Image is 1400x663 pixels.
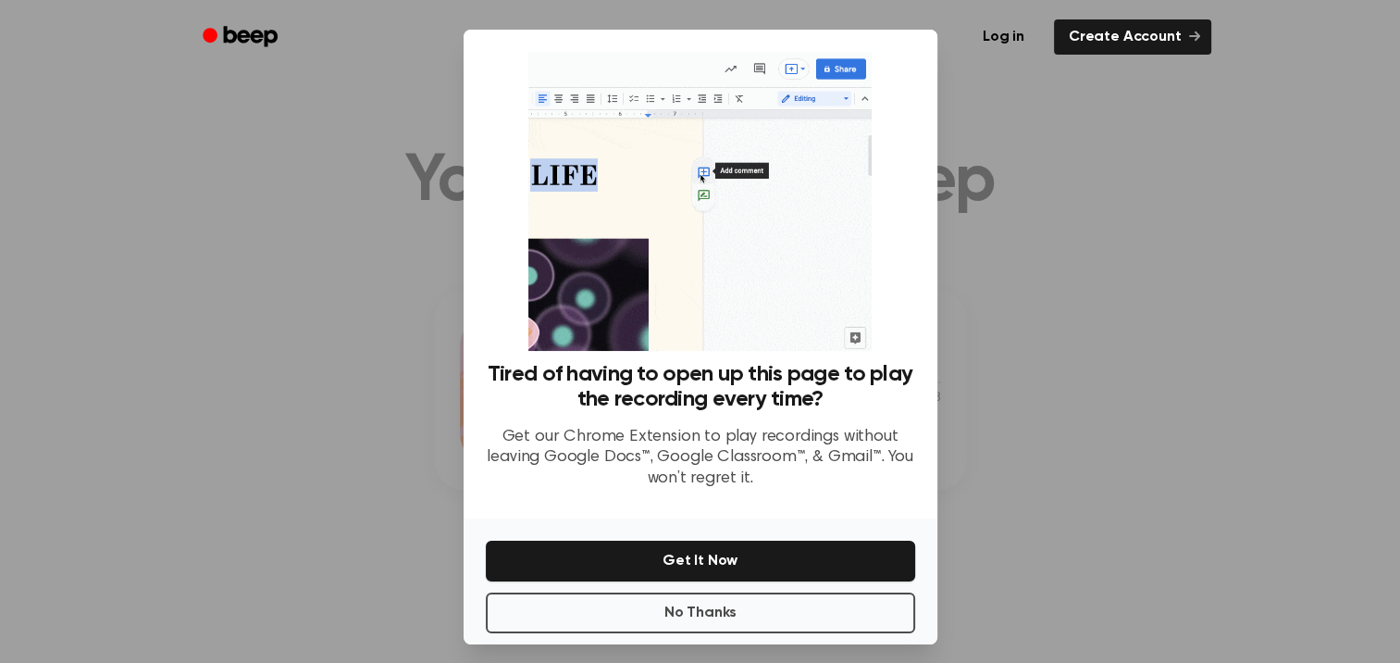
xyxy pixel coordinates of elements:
[528,52,872,351] img: Beep extension in action
[486,541,915,582] button: Get It Now
[964,16,1043,58] a: Log in
[190,19,294,56] a: Beep
[486,427,915,490] p: Get our Chrome Extension to play recordings without leaving Google Docs™, Google Classroom™, & Gm...
[486,593,915,633] button: No Thanks
[1054,19,1211,55] a: Create Account
[486,362,915,412] h3: Tired of having to open up this page to play the recording every time?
